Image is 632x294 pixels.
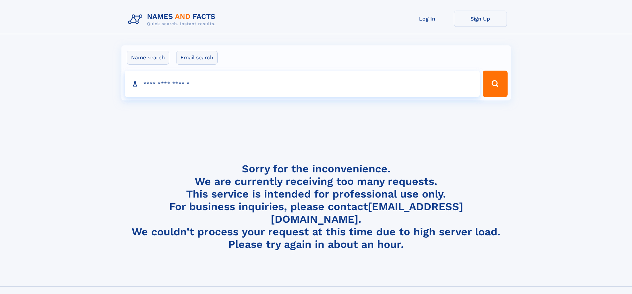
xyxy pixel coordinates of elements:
[125,11,221,29] img: Logo Names and Facts
[454,11,507,27] a: Sign Up
[125,71,480,97] input: search input
[483,71,507,97] button: Search Button
[176,51,218,65] label: Email search
[401,11,454,27] a: Log In
[271,200,463,225] a: [EMAIL_ADDRESS][DOMAIN_NAME]
[125,162,507,251] h4: Sorry for the inconvenience. We are currently receiving too many requests. This service is intend...
[127,51,169,65] label: Name search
